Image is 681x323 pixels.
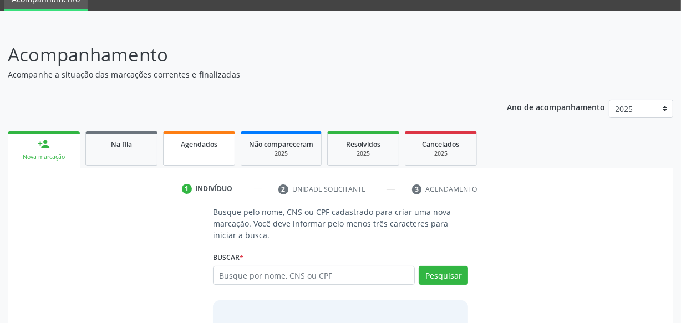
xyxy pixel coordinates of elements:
span: Na fila [111,140,132,149]
div: Indivíduo [196,184,233,194]
button: Pesquisar [419,266,468,285]
div: 2025 [336,150,391,158]
p: Ano de acompanhamento [507,100,605,114]
span: Cancelados [423,140,460,149]
span: Não compareceram [249,140,313,149]
p: Busque pelo nome, CNS ou CPF cadastrado para criar uma nova marcação. Você deve informar pelo men... [213,206,468,241]
input: Busque por nome, CNS ou CPF [213,266,415,285]
span: Resolvidos [346,140,380,149]
div: 2025 [249,150,313,158]
div: Nova marcação [16,153,72,161]
span: Agendados [181,140,217,149]
p: Acompanhe a situação das marcações correntes e finalizadas [8,69,474,80]
p: Acompanhamento [8,41,474,69]
label: Buscar [213,249,243,266]
div: 1 [182,184,192,194]
div: person_add [38,138,50,150]
div: 2025 [413,150,469,158]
